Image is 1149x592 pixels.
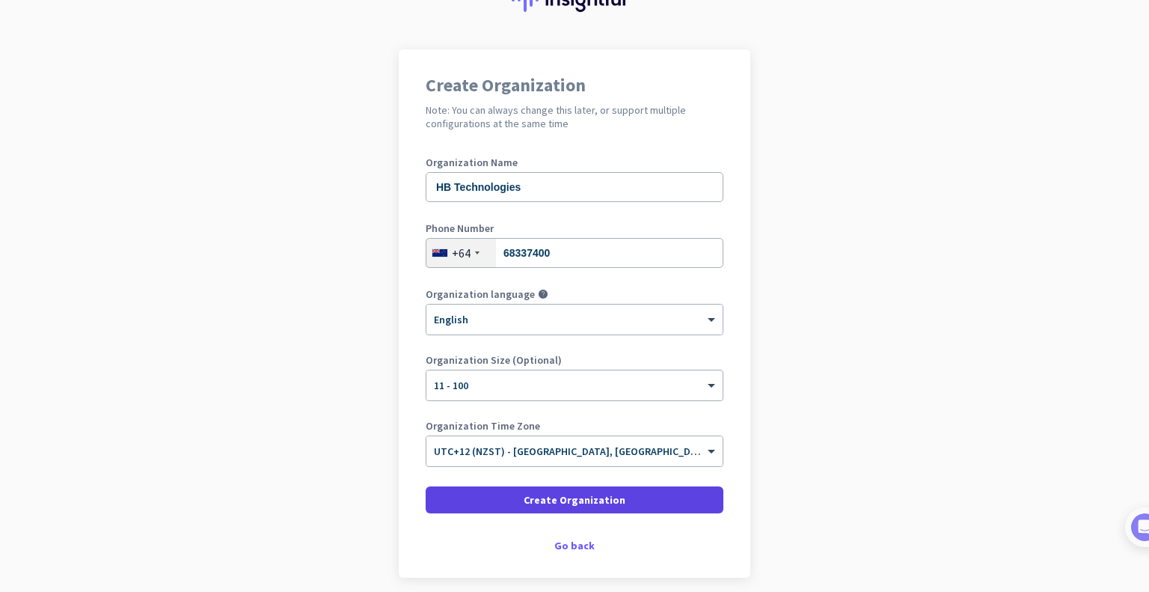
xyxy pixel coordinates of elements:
h2: Note: You can always change this later, or support multiple configurations at the same time [426,103,723,130]
label: Organization Name [426,157,723,168]
i: help [538,289,548,299]
button: Create Organization [426,486,723,513]
input: 3 234 5678 [426,238,723,268]
input: What is the name of your organization? [426,172,723,202]
label: Organization Size (Optional) [426,355,723,365]
h1: Create Organization [426,76,723,94]
label: Phone Number [426,223,723,234]
span: Create Organization [524,492,625,507]
div: +64 [452,245,471,260]
div: Go back [426,540,723,551]
label: Organization Time Zone [426,421,723,431]
label: Organization language [426,289,535,299]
